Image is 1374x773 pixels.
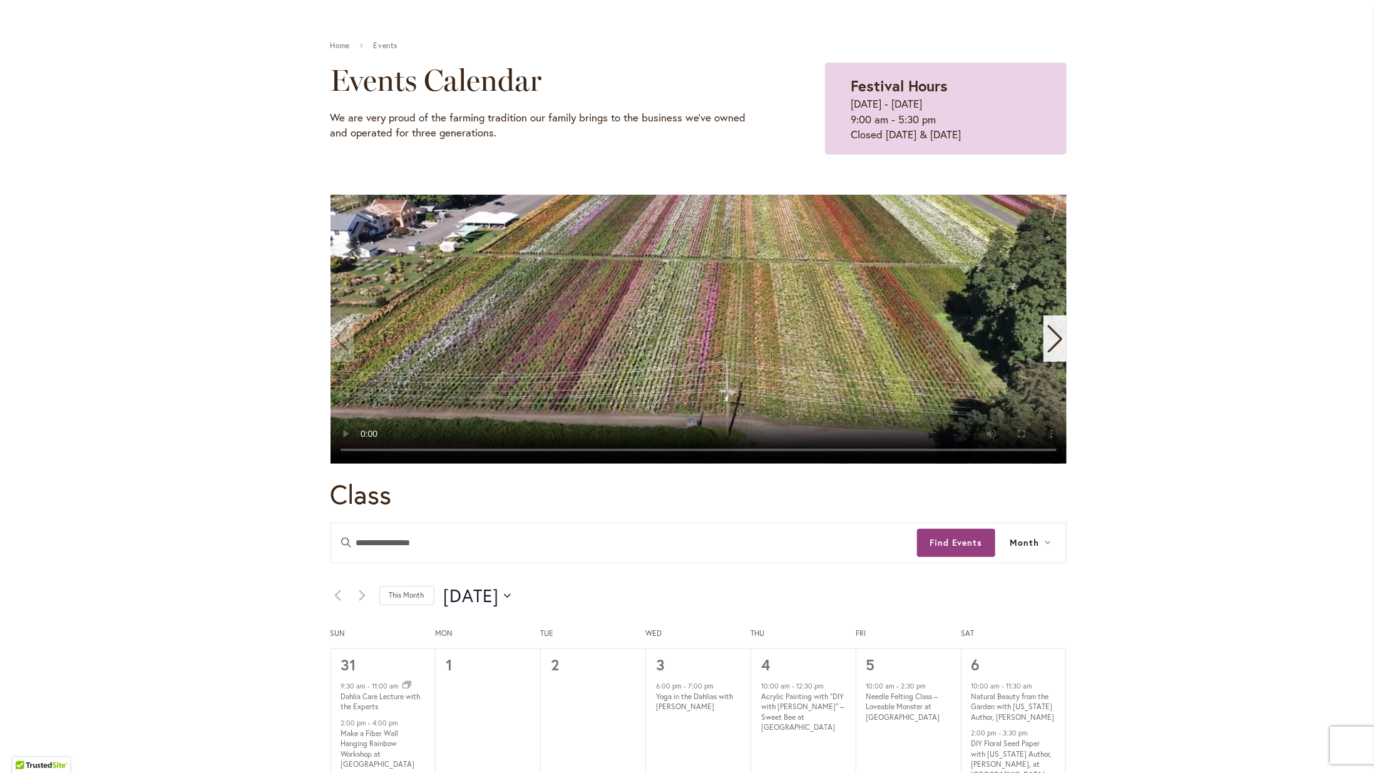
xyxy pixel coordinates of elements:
time: 11:30 am [1007,682,1033,690]
swiper-slide: 1 / 11 [331,195,1067,464]
time: 4:00 pm [373,719,399,727]
span: Month [1010,536,1040,550]
a: Events [374,41,398,50]
time: 12:30 pm [796,682,824,690]
iframe: Launch Accessibility Center [9,729,44,764]
p: [DATE] - [DATE] 9:00 am - 5:30 pm Closed [DATE] & [DATE] [851,96,1040,142]
span: - [792,682,794,690]
a: Click to select the current month [379,586,434,605]
h1: Class [331,476,1067,513]
span: Mon [435,628,540,639]
button: Month [995,523,1066,563]
time: 10:00 am [866,682,895,690]
a: 6 [972,655,980,675]
a: Acrylic Painting with “DIY with [PERSON_NAME]” – Sweet Bee at [GEOGRAPHIC_DATA] [761,692,844,733]
span: - [369,719,371,727]
span: Wed [645,628,751,639]
span: - [368,682,371,690]
p: We are very proud of the farming tradition our family brings to the business we've owned and oper... [331,110,763,141]
span: Thu [751,628,856,639]
a: 3 [656,655,665,675]
time: 10:00 am [761,682,790,690]
a: Yoga in the Dahlias with [PERSON_NAME] [656,692,733,712]
a: Next month [355,588,370,603]
span: Fri [856,628,961,639]
a: Needle Felting Class – Loveable Monster at [GEOGRAPHIC_DATA] [866,692,940,722]
a: 5 [866,655,875,675]
div: Thursday [751,628,856,649]
button: Click to toggle datepicker [444,583,511,608]
span: Sat [961,628,1066,639]
span: - [1002,682,1005,690]
time: 3:30 pm [1003,729,1028,738]
a: Previous month [331,588,346,603]
span: Sun [331,628,436,639]
span: - [684,682,686,690]
a: Natural Beauty from the Garden with [US_STATE] Author, [PERSON_NAME] [972,692,1055,722]
span: - [999,729,1002,738]
a: Dahlia Care Lecture with the Experts [341,692,421,712]
time: 11:00 am [372,682,399,690]
span: [DATE] [444,583,500,608]
time: 2:00 pm [341,719,367,727]
time: 10:00 am [972,682,1000,690]
div: Wednesday [645,628,751,649]
strong: Festival Hours [851,76,948,96]
a: Home [331,41,350,50]
time: 1 [446,655,453,675]
button: Find Events [917,529,995,557]
div: Friday [856,628,961,649]
a: 31 [341,655,357,675]
input: Enter Keyword. Search for events by Keyword. [331,523,917,563]
div: Sunday [331,628,436,649]
time: 2:30 pm [901,682,926,690]
time: 2:00 pm [972,729,997,738]
time: 9:30 am [341,682,366,690]
span: Tue [540,628,645,639]
time: 2 [551,655,559,675]
time: 6:00 pm [656,682,682,690]
h2: Events Calendar [331,63,763,98]
time: 7:00 pm [688,682,714,690]
div: Saturday [961,628,1066,649]
a: Make a Fiber Wall Hanging Rainbow Workshop at [GEOGRAPHIC_DATA] [341,729,415,770]
div: Tuesday [540,628,645,649]
div: Monday [435,628,540,649]
span: - [897,682,900,690]
a: 4 [761,655,770,675]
